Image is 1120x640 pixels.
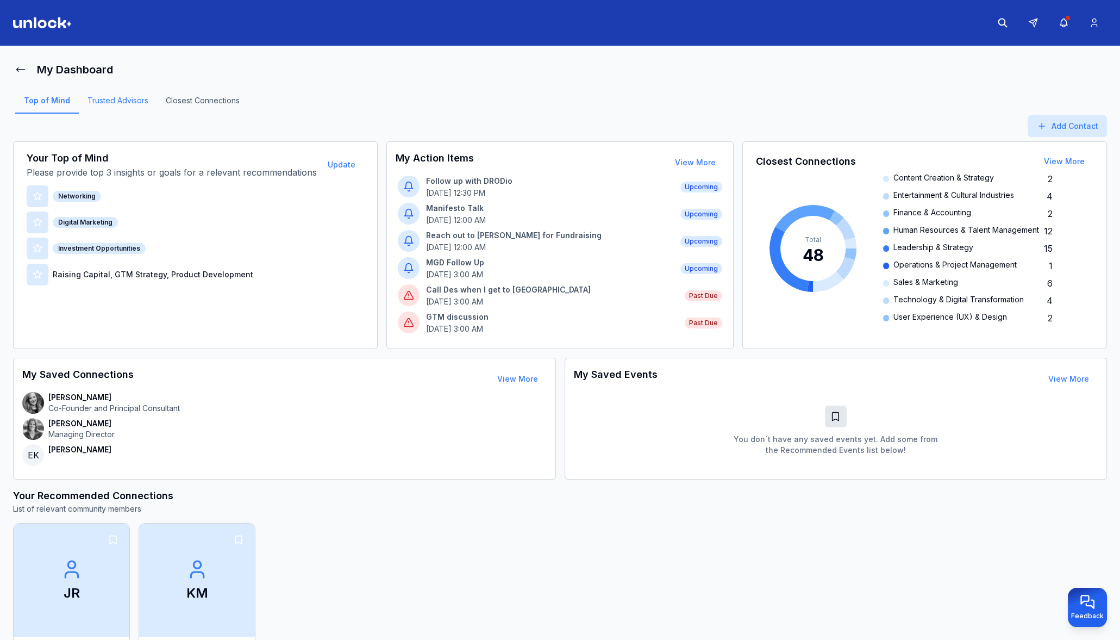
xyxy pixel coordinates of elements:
h3: Your Recommended Connections [13,488,1107,504]
span: Upcoming [680,236,722,247]
h3: Your Top of Mind [27,151,317,166]
button: View More [1035,151,1093,172]
span: 1 [1049,259,1053,272]
p: [DATE] 3:00 AM [426,296,678,307]
p: KM [186,585,208,602]
button: View More [666,152,724,173]
p: Follow up with DRODio [426,176,674,187]
span: 4 [1047,294,1053,307]
p: [DATE] 12:30 PM [426,188,674,198]
p: Managing Director [48,429,115,440]
h1: My Dashboard [37,62,113,77]
span: Content Creation & Strategy [893,172,994,185]
span: Past Due [685,290,722,301]
span: 2 [1048,312,1053,325]
button: Update [319,154,364,176]
p: [DATE] 12:00 AM [426,215,674,226]
span: 12 [1044,225,1053,238]
a: View More [1048,374,1089,383]
a: Closest Connections [157,95,248,114]
button: Provide feedback [1068,588,1107,627]
h3: Closest Connections [756,154,856,169]
span: Feedback [1071,612,1104,620]
span: 15 [1044,242,1053,255]
span: Finance & Accounting [893,207,971,220]
img: Logo [13,17,72,28]
p: [DATE] 3:00 AM [426,269,674,280]
tspan: Total [805,235,821,244]
span: Operations & Project Management [893,259,1017,272]
p: You don`t have any saved events yet. Add some from the Recommended Events list below! [727,434,944,456]
a: Trusted Advisors [79,95,157,114]
span: 2 [1048,172,1053,185]
p: [PERSON_NAME] [48,418,115,429]
p: List of relevant community members [13,504,1107,514]
span: EK [22,444,44,466]
div: Networking [53,191,101,202]
span: Technology & Digital Transformation [893,294,1024,307]
p: Reach out to [PERSON_NAME] for Fundraising [426,230,674,241]
img: contact-avatar [22,392,44,414]
span: Sales & Marketing [893,277,958,290]
button: View More [489,368,547,390]
span: Past Due [685,318,722,328]
img: contact-avatar [22,418,44,440]
div: Investment Opportunities [53,243,146,254]
div: Digital Marketing [53,217,118,228]
h3: My Action Items [396,151,474,175]
span: Upcoming [680,182,722,192]
p: Manifesto Talk [426,203,674,214]
tspan: 48 [803,245,824,265]
p: Co-Founder and Principal Consultant [48,403,180,414]
span: 2 [1048,207,1053,220]
p: Please provide top 3 insights or goals for a relevant recommendations [27,166,317,179]
span: User Experience (UX) & Design [893,312,1007,325]
span: Human Resources & Talent Management [893,225,1039,238]
p: Call Des when I get to [GEOGRAPHIC_DATA] [426,284,678,295]
p: GTM discussion [426,312,678,322]
p: [PERSON_NAME] [48,444,111,455]
p: [DATE] 12:00 AM [426,242,674,253]
a: Top of Mind [15,95,79,114]
span: Upcoming [680,209,722,220]
span: Upcoming [680,263,722,274]
span: Entertainment & Cultural Industries [893,190,1014,203]
p: Raising Capital, GTM Strategy, Product Development [53,269,253,280]
p: MGD Follow Up [426,257,674,268]
p: JR [64,585,80,602]
p: [PERSON_NAME] [48,392,180,403]
span: 4 [1047,190,1053,203]
h3: My Saved Events [574,367,658,391]
span: Leadership & Strategy [893,242,973,255]
button: Add Contact [1028,115,1107,137]
button: View More [1040,368,1098,390]
h3: My Saved Connections [22,367,134,391]
span: 6 [1047,277,1053,290]
p: [DATE] 3:00 AM [426,324,678,334]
